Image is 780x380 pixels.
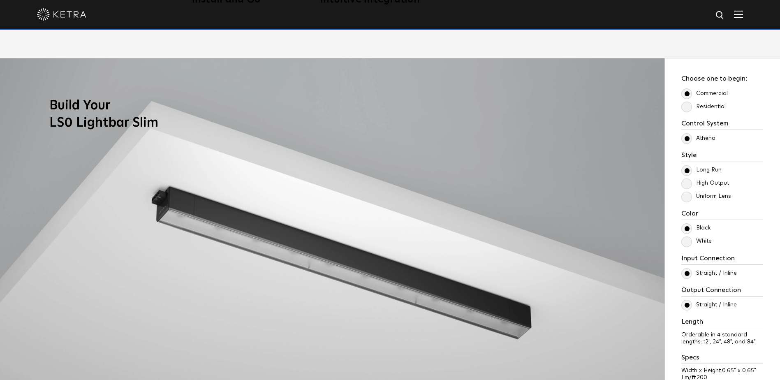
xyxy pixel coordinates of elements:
label: Uniform Lens [681,193,731,200]
label: Athena [681,135,715,142]
h3: Length [681,318,763,328]
h3: Input Connection [681,255,763,265]
label: Straight / Inline [681,270,737,277]
img: ketra-logo-2019-white [37,8,86,21]
span: 0.65" x 0.65" [722,368,756,373]
label: Straight / Inline [681,301,737,308]
img: search icon [715,10,725,21]
label: Commercial [681,90,728,97]
h3: Specs [681,354,763,364]
label: Black [681,225,711,232]
h3: Output Connection [681,286,763,297]
label: White [681,238,712,245]
h3: Style [681,151,763,162]
label: High Output [681,180,729,187]
p: Width x Height: [681,367,763,374]
h3: Choose one to begin: [681,75,747,85]
label: Long Run [681,167,722,174]
span: Orderable in 4 standard lengths: 12", 24", 48", and 84". [681,332,757,345]
img: Hamburger%20Nav.svg [734,10,743,18]
label: Residential [681,103,726,110]
h3: Control System [681,120,763,130]
h3: Color [681,210,763,220]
